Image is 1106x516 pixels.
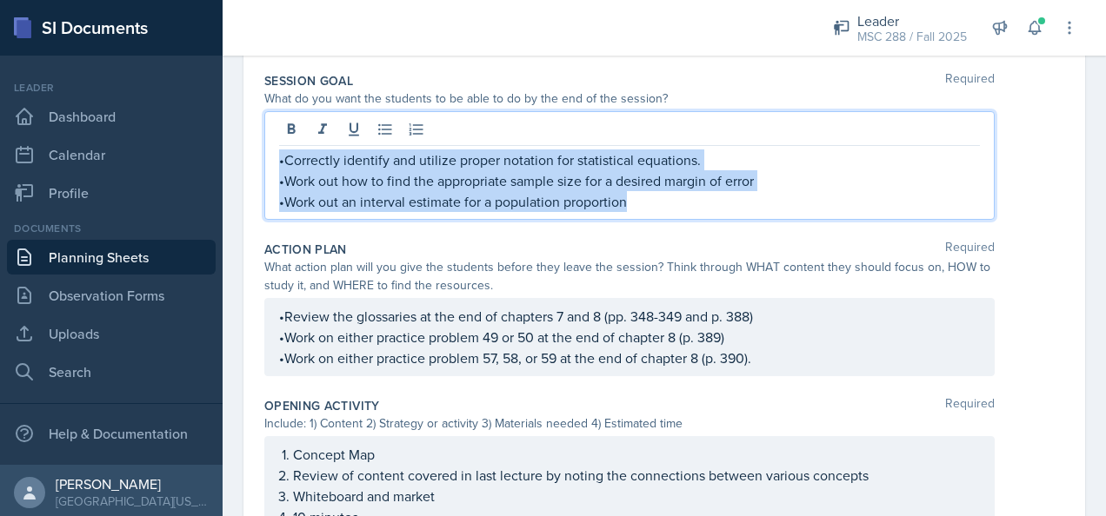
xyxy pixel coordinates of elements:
[7,221,216,236] div: Documents
[279,306,980,327] p: •Review the glossaries at the end of chapters 7 and 8 (pp. 348-349 and p. 388)
[279,170,980,191] p: •Work out how to find the appropriate sample size for a desired margin of error
[56,475,209,493] div: [PERSON_NAME]
[264,397,380,414] label: Opening Activity
[7,80,216,96] div: Leader
[945,241,995,258] span: Required
[293,465,980,486] p: Review of content covered in last lecture by noting the connections between various concepts
[7,416,216,451] div: Help & Documentation
[293,486,980,506] p: Whiteboard and market
[945,397,995,414] span: Required
[293,444,980,465] p: Concept Map
[945,72,995,89] span: Required
[7,240,216,275] a: Planning Sheets
[56,493,209,510] div: [GEOGRAPHIC_DATA][US_STATE] in [GEOGRAPHIC_DATA]
[857,10,967,31] div: Leader
[264,258,995,294] div: What action plan will you give the students before they leave the session? Think through WHAT con...
[264,89,995,108] div: What do you want the students to be able to do by the end of the session?
[7,137,216,172] a: Calendar
[264,72,353,89] label: Session Goal
[7,316,216,351] a: Uploads
[279,191,980,212] p: •Work out an interval estimate for a population proportion
[279,327,980,347] p: •Work on either practice problem 49 or 50 at the end of chapter 8 (p. 389)
[7,99,216,134] a: Dashboard
[7,175,216,210] a: Profile
[264,241,347,258] label: Action Plan
[264,414,995,433] div: Include: 1) Content 2) Strategy or activity 3) Materials needed 4) Estimated time
[7,278,216,313] a: Observation Forms
[279,149,980,170] p: •Correctly identify and utilize proper notation for statistical equations.
[7,354,216,389] a: Search
[279,347,980,368] p: •Work on either practice problem 57, 58, or 59 at the end of chapter 8 (p. 390).
[857,28,967,46] div: MSC 288 / Fall 2025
